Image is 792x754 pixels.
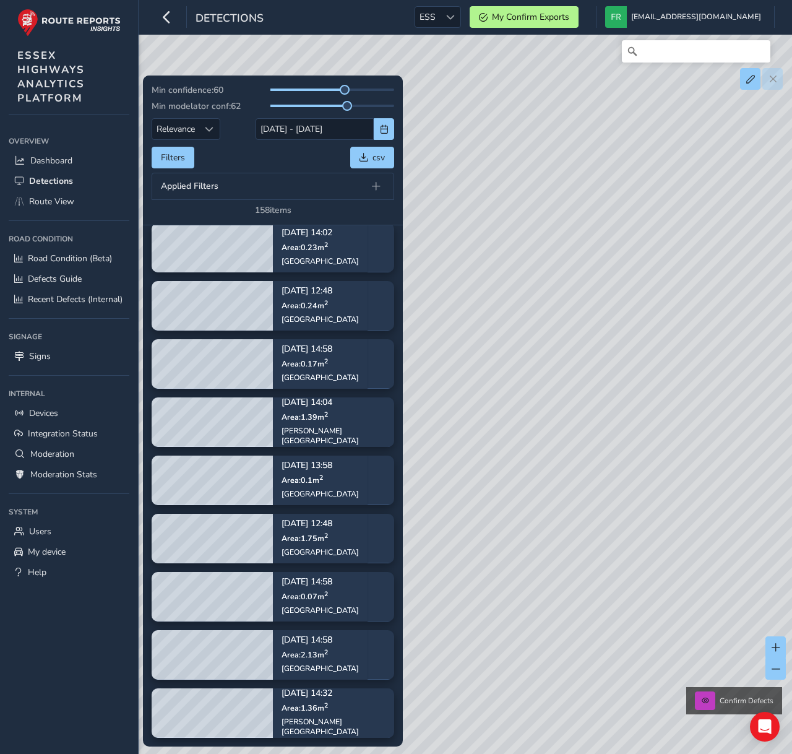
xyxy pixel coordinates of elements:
[282,716,385,736] div: [PERSON_NAME][GEOGRAPHIC_DATA]
[282,578,359,586] p: [DATE] 14:58
[255,204,291,216] div: 158 items
[29,350,51,362] span: Signs
[28,253,112,264] span: Road Condition (Beta)
[319,472,323,482] sup: 2
[605,6,765,28] button: [EMAIL_ADDRESS][DOMAIN_NAME]
[9,248,129,269] a: Road Condition (Beta)
[282,591,328,601] span: Area: 0.07 m
[28,428,98,440] span: Integration Status
[282,605,359,615] div: [GEOGRAPHIC_DATA]
[282,689,385,698] p: [DATE] 14:32
[372,152,385,163] span: csv
[9,327,129,346] div: Signage
[152,100,231,112] span: Min modelator conf:
[17,48,85,105] span: ESSEX HIGHWAYS ANALYTICS PLATFORM
[282,300,328,310] span: Area: 0.24 m
[324,589,328,598] sup: 2
[282,636,359,644] p: [DATE] 14:58
[30,448,74,460] span: Moderation
[28,566,46,578] span: Help
[29,175,73,187] span: Detections
[282,488,359,498] div: [GEOGRAPHIC_DATA]
[9,289,129,310] a: Recent Defects (Internal)
[9,403,129,423] a: Devices
[282,519,359,528] p: [DATE] 12:48
[350,147,394,168] button: csv
[415,7,440,27] span: ESS
[152,119,199,139] span: Relevance
[622,40,770,63] input: Search
[324,356,328,365] sup: 2
[9,191,129,212] a: Route View
[282,425,385,445] div: [PERSON_NAME][GEOGRAPHIC_DATA]
[282,345,359,353] p: [DATE] 14:58
[28,273,82,285] span: Defects Guide
[28,546,66,558] span: My device
[9,444,129,464] a: Moderation
[282,532,328,543] span: Area: 1.75 m
[324,531,328,540] sup: 2
[30,155,72,167] span: Dashboard
[17,9,121,37] img: rr logo
[282,314,359,324] div: [GEOGRAPHIC_DATA]
[282,256,359,266] div: [GEOGRAPHIC_DATA]
[324,647,328,656] sup: 2
[29,407,58,419] span: Devices
[470,6,579,28] button: My Confirm Exports
[9,542,129,562] a: My device
[9,464,129,485] a: Moderation Stats
[282,398,385,407] p: [DATE] 14:04
[9,562,129,583] a: Help
[750,712,780,742] div: Open Intercom Messenger
[9,150,129,171] a: Dashboard
[152,147,194,168] button: Filters
[492,11,569,23] span: My Confirm Exports
[9,269,129,289] a: Defects Guide
[324,409,328,418] sup: 2
[282,358,328,368] span: Area: 0.17 m
[720,696,773,706] span: Confirm Defects
[29,526,51,537] span: Users
[29,196,74,207] span: Route View
[231,100,241,112] span: 62
[282,649,328,659] span: Area: 2.13 m
[9,346,129,366] a: Signs
[28,293,123,305] span: Recent Defects (Internal)
[9,230,129,248] div: Road Condition
[213,84,223,96] span: 60
[9,171,129,191] a: Detections
[324,700,328,709] sup: 2
[605,6,627,28] img: diamond-layout
[9,521,129,542] a: Users
[282,663,359,673] div: [GEOGRAPHIC_DATA]
[282,228,359,237] p: [DATE] 14:02
[282,287,359,295] p: [DATE] 12:48
[30,469,97,480] span: Moderation Stats
[199,119,220,139] div: Sort by Date
[282,474,323,485] span: Area: 0.1 m
[282,372,359,382] div: [GEOGRAPHIC_DATA]
[282,411,328,422] span: Area: 1.39 m
[282,241,328,252] span: Area: 0.23 m
[196,11,264,28] span: Detections
[9,423,129,444] a: Integration Status
[282,702,328,713] span: Area: 1.36 m
[152,84,213,96] span: Min confidence:
[324,240,328,249] sup: 2
[324,298,328,307] sup: 2
[631,6,761,28] span: [EMAIL_ADDRESS][DOMAIN_NAME]
[9,384,129,403] div: Internal
[282,461,359,470] p: [DATE] 13:58
[161,182,218,191] span: Applied Filters
[9,132,129,150] div: Overview
[9,503,129,521] div: System
[282,547,359,557] div: [GEOGRAPHIC_DATA]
